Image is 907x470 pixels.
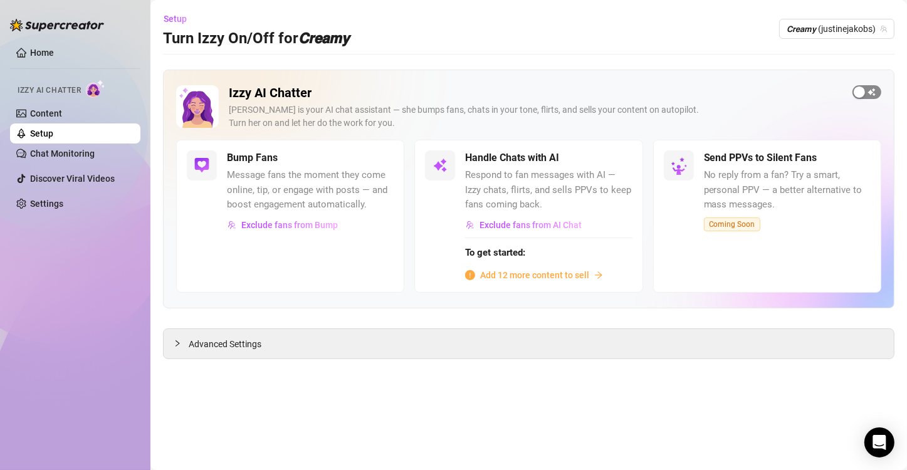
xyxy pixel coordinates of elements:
[227,215,338,235] button: Exclude fans from Bump
[594,271,603,279] span: arrow-right
[433,158,448,173] img: svg%3e
[480,220,582,230] span: Exclude fans from AI Chat
[465,215,582,235] button: Exclude fans from AI Chat
[241,220,338,230] span: Exclude fans from Bump
[30,48,54,58] a: Home
[229,103,842,130] div: [PERSON_NAME] is your AI chat assistant — she bumps fans, chats in your tone, flirts, and sells y...
[163,9,197,29] button: Setup
[864,427,894,457] div: Open Intercom Messenger
[229,85,842,101] h2: Izzy AI Chatter
[30,199,63,209] a: Settings
[164,14,187,24] span: Setup
[30,149,95,159] a: Chat Monitoring
[174,337,189,350] div: collapsed
[787,19,887,38] span: 𝘾𝙧𝙚𝙖𝙢𝙮 (justinejakobs)
[227,168,394,212] span: Message fans the moment they come online, tip, or engage with posts — and boost engagement automa...
[163,29,349,49] h3: Turn Izzy On/Off for 𝘾𝙧𝙚𝙖𝙢𝙮
[704,217,760,231] span: Coming Soon
[227,150,278,165] h5: Bump Fans
[704,150,817,165] h5: Send PPVs to Silent Fans
[880,25,888,33] span: team
[10,19,104,31] img: logo-BBDzfeDw.svg
[189,337,261,351] span: Advanced Settings
[194,158,209,173] img: svg%3e
[480,268,589,282] span: Add 12 more content to sell
[30,128,53,138] a: Setup
[466,221,474,229] img: svg%3e
[465,150,559,165] h5: Handle Chats with AI
[30,174,115,184] a: Discover Viral Videos
[18,85,81,97] span: Izzy AI Chatter
[465,247,525,258] strong: To get started:
[704,168,871,212] span: No reply from a fan? Try a smart, personal PPV — a better alternative to mass messages.
[465,270,475,280] span: info-circle
[228,221,236,229] img: svg%3e
[86,80,105,98] img: AI Chatter
[176,85,219,128] img: Izzy AI Chatter
[174,340,181,347] span: collapsed
[30,108,62,118] a: Content
[671,157,691,177] img: silent-fans-ppv-o-N6Mmdf.svg
[465,168,632,212] span: Respond to fan messages with AI — Izzy chats, flirts, and sells PPVs to keep fans coming back.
